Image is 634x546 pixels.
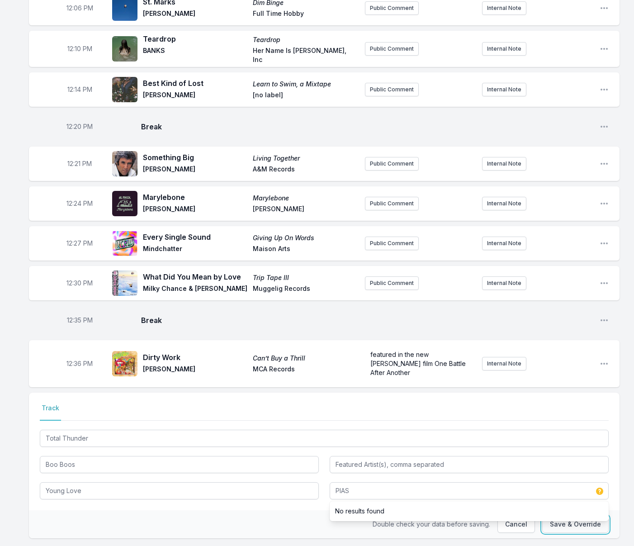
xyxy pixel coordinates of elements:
[143,244,247,255] span: Mindchatter
[482,197,526,210] button: Internal Note
[497,516,535,533] button: Cancel
[253,273,357,282] span: Trip Tape III
[143,284,247,295] span: Milky Chance & [PERSON_NAME]
[112,351,137,376] img: Can’t Buy a Thrill
[143,46,247,64] span: BANKS
[482,1,526,15] button: Internal Note
[143,152,247,163] span: Something Big
[143,165,247,176] span: [PERSON_NAME]
[143,9,247,20] span: [PERSON_NAME]
[112,231,137,256] img: Giving Up On Words
[143,352,247,363] span: Dirty Work
[253,244,357,255] span: Maison Arts
[66,359,93,368] span: Timestamp
[253,154,357,163] span: Living Together
[600,239,609,248] button: Open playlist item options
[365,42,419,56] button: Public Comment
[365,276,419,290] button: Public Comment
[482,276,526,290] button: Internal Note
[143,192,247,203] span: Marylebone
[600,316,609,325] button: Open playlist item options
[112,77,137,102] img: Learn to Swim, a Mixtape
[40,456,319,473] input: Artist
[365,83,419,96] button: Public Comment
[143,271,247,282] span: What Did You Mean by Love
[600,359,609,368] button: Open playlist item options
[66,4,93,13] span: Timestamp
[253,165,357,176] span: A&M Records
[253,9,357,20] span: Full Time Hobby
[40,482,319,499] input: Album Title
[67,85,92,94] span: Timestamp
[253,194,357,203] span: Marylebone
[253,365,357,375] span: MCA Records
[66,122,93,131] span: Timestamp
[600,122,609,131] button: Open playlist item options
[40,430,609,447] input: Track Title
[482,237,526,250] button: Internal Note
[253,354,357,363] span: Can’t Buy a Thrill
[365,157,419,171] button: Public Comment
[482,357,526,370] button: Internal Note
[141,121,592,132] span: Break
[600,85,609,94] button: Open playlist item options
[373,520,490,528] span: Double check your data before saving.
[143,33,247,44] span: Teardrop
[253,46,357,64] span: Her Name Is [PERSON_NAME], Inc
[112,191,137,216] img: Marylebone
[112,151,137,176] img: Living Together
[330,503,609,519] li: No results found
[112,271,137,296] img: Trip Tape III
[67,159,92,168] span: Timestamp
[330,456,609,473] input: Featured Artist(s), comma separated
[253,284,357,295] span: Muggelig Records
[253,90,357,101] span: [no label]
[253,233,357,242] span: Giving Up On Words
[67,44,92,53] span: Timestamp
[40,404,61,421] button: Track
[141,315,592,326] span: Break
[253,80,357,89] span: Learn to Swim, a Mixtape
[66,239,93,248] span: Timestamp
[143,78,247,89] span: Best Kind of Lost
[143,204,247,215] span: [PERSON_NAME]
[600,4,609,13] button: Open playlist item options
[143,90,247,101] span: [PERSON_NAME]
[253,204,357,215] span: [PERSON_NAME]
[600,199,609,208] button: Open playlist item options
[66,199,93,208] span: Timestamp
[482,83,526,96] button: Internal Note
[482,157,526,171] button: Internal Note
[112,36,137,62] img: Teardrop
[542,516,609,533] button: Save & Override
[330,482,609,499] input: Record Label
[365,1,419,15] button: Public Comment
[600,159,609,168] button: Open playlist item options
[600,44,609,53] button: Open playlist item options
[143,232,247,242] span: Every Single Sound
[370,351,468,376] span: featured in the new [PERSON_NAME] film One Battle After Another
[143,365,247,375] span: [PERSON_NAME]
[600,279,609,288] button: Open playlist item options
[253,35,357,44] span: Teardrop
[365,197,419,210] button: Public Comment
[66,279,93,288] span: Timestamp
[365,237,419,250] button: Public Comment
[482,42,526,56] button: Internal Note
[67,316,93,325] span: Timestamp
